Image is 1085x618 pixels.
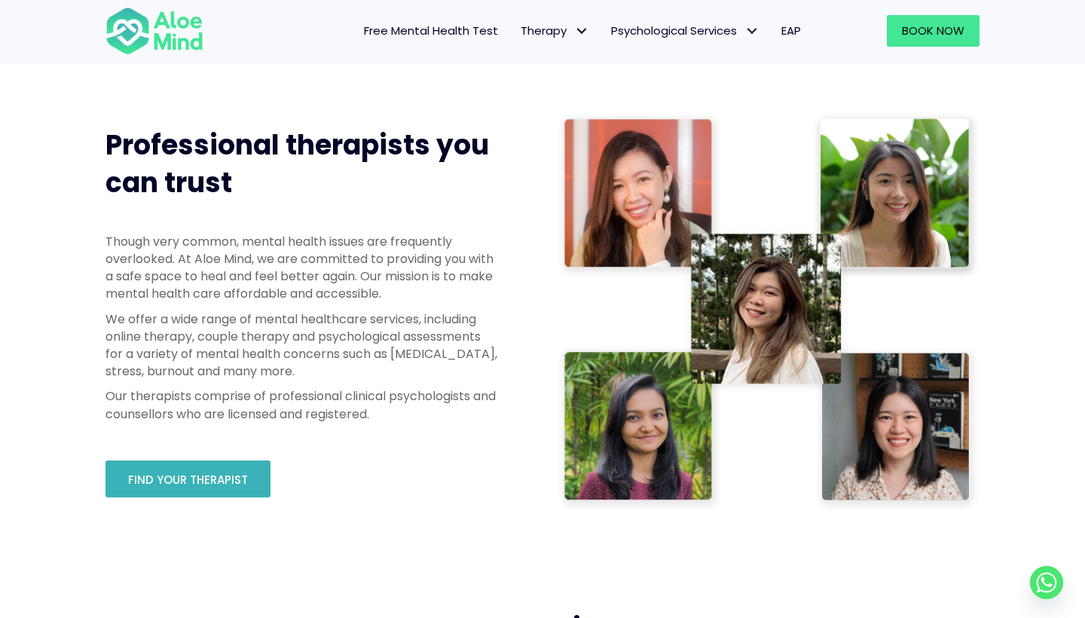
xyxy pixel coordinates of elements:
span: Free Mental Health Test [364,23,498,38]
span: Find your therapist [128,472,248,488]
p: Though very common, mental health issues are frequently overlooked. At Aloe Mind, we are committe... [105,233,497,303]
img: Aloe mind Logo [105,6,203,56]
span: Professional therapists you can trust [105,126,489,202]
p: We offer a wide range of mental healthcare services, including online therapy, couple therapy and... [105,311,497,381]
p: Our therapists comprise of professional clinical psychologists and counsellors who are licensed a... [105,387,497,422]
a: Psychological ServicesPsychological Services: submenu [600,15,770,47]
a: EAP [770,15,812,47]
a: Free Mental Health Test [353,15,509,47]
a: Book Now [887,15,980,47]
span: Therapy: submenu [570,20,592,42]
span: Therapy [521,23,588,38]
span: Book Now [902,23,964,38]
a: Whatsapp [1030,566,1063,599]
nav: Menu [223,15,812,47]
img: Therapist collage [558,112,980,512]
span: Psychological Services: submenu [741,20,763,42]
a: Find your therapist [105,460,270,497]
a: TherapyTherapy: submenu [509,15,600,47]
span: EAP [781,23,801,38]
span: Psychological Services [611,23,759,38]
